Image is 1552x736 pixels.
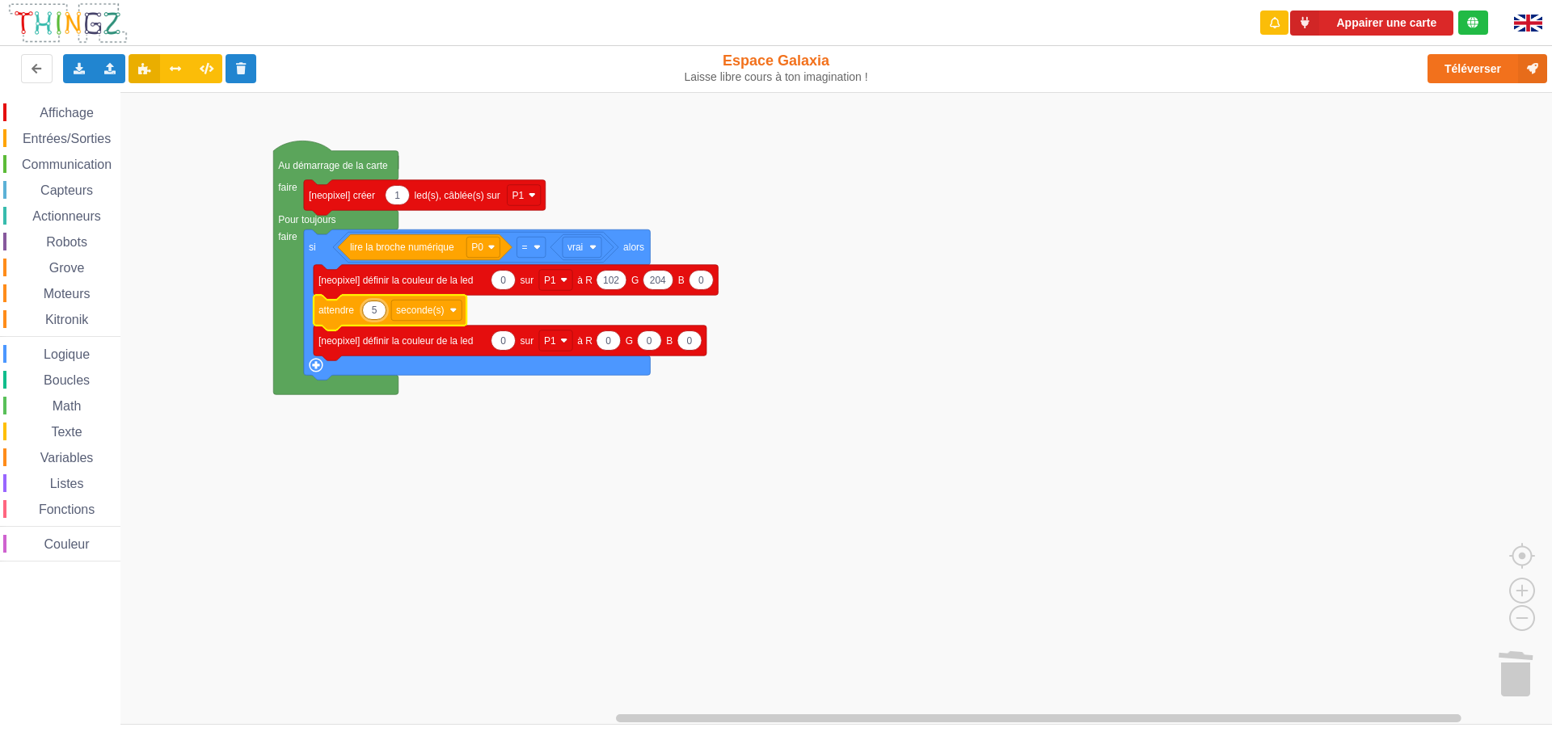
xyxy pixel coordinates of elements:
[41,347,92,361] span: Logique
[278,182,297,193] text: faire
[30,209,103,223] span: Actionneurs
[567,242,583,253] text: vrai
[544,334,556,346] text: P1
[641,52,912,84] div: Espace Galaxia
[37,106,95,120] span: Affichage
[603,274,619,285] text: 102
[48,477,86,490] span: Listes
[278,231,297,242] text: faire
[512,189,524,200] text: P1
[318,334,473,346] text: [neopixel] définir la couleur de la led
[500,334,506,346] text: 0
[666,334,673,346] text: B
[318,305,354,316] text: attendre
[641,70,912,84] div: Laisse libre cours à ton imagination !
[647,334,652,346] text: 0
[278,214,335,225] text: Pour toujours
[394,189,400,200] text: 1
[500,274,506,285] text: 0
[43,313,91,326] span: Kitronik
[19,158,114,171] span: Communication
[7,2,129,44] img: thingz_logo.png
[631,274,639,285] text: G
[38,183,95,197] span: Capteurs
[521,274,534,285] text: sur
[1458,11,1488,35] div: Tu es connecté au serveur de création de Thingz
[521,242,527,253] text: =
[678,274,685,285] text: B
[698,274,704,285] text: 0
[41,287,93,301] span: Moteurs
[544,274,556,285] text: P1
[605,334,611,346] text: 0
[38,451,96,465] span: Variables
[309,189,375,200] text: [neopixel] créer
[20,132,113,145] span: Entrées/Sorties
[623,242,644,253] text: alors
[50,399,84,413] span: Math
[396,305,444,316] text: seconde(s)
[471,242,483,253] text: P0
[687,334,693,346] text: 0
[577,334,593,346] text: à R
[47,261,87,275] span: Grove
[1290,11,1453,36] button: Appairer une carte
[350,242,454,253] text: lire la broche numérique
[48,425,84,439] span: Texte
[36,503,97,516] span: Fonctions
[415,189,500,200] text: led(s), câblée(s) sur
[44,235,90,249] span: Robots
[1428,54,1547,83] button: Téléverser
[650,274,666,285] text: 204
[309,242,316,253] text: si
[1514,15,1542,32] img: gb.png
[318,274,473,285] text: [neopixel] définir la couleur de la led
[41,373,92,387] span: Boucles
[577,274,593,285] text: à R
[42,537,92,551] span: Couleur
[521,334,534,346] text: sur
[626,334,633,346] text: G
[278,160,388,171] text: Au démarrage de la carte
